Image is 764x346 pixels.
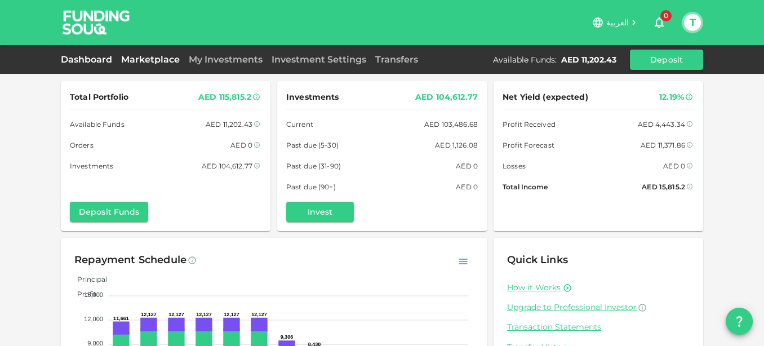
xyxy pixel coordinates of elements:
[726,308,753,335] button: question
[202,160,252,172] div: AED 104,612.77
[198,90,251,104] div: AED 115,815.2
[638,118,685,130] div: AED 4,443.34
[415,90,478,104] div: AED 104,612.77
[456,160,478,172] div: AED 0
[659,90,684,104] div: 12.19%
[684,14,701,31] button: T
[641,139,685,151] div: AED 11,371.86
[456,181,478,193] div: AED 0
[507,302,637,312] span: Upgrade to Professional Investor
[503,160,526,172] span: Losses
[70,118,125,130] span: Available Funds
[230,139,252,151] div: AED 0
[286,160,341,172] span: Past due (31-90)
[507,302,690,313] a: Upgrade to Professional Investor
[503,118,556,130] span: Profit Received
[84,316,103,322] tspan: 12,000
[561,54,616,65] div: AED 11,202.43
[660,10,672,21] span: 0
[70,90,128,104] span: Total Portfolio
[642,181,685,193] div: AED 15,815.2
[630,50,703,70] button: Deposit
[206,118,252,130] div: AED 11,202.43
[70,139,94,151] span: Orders
[184,54,267,65] a: My Investments
[503,181,548,193] span: Total Income
[70,160,113,172] span: Investments
[286,181,336,193] span: Past due (90+)
[286,90,339,104] span: Investments
[286,139,339,151] span: Past due (5-30)
[507,322,690,332] a: Transaction Statements
[286,202,354,222] button: Invest
[606,17,629,28] span: العربية
[74,251,186,269] div: Repayment Schedule
[424,118,478,130] div: AED 103,486.68
[507,254,568,266] span: Quick Links
[663,160,685,172] div: AED 0
[84,291,103,298] tspan: 15,000
[435,139,478,151] div: AED 1,126.08
[69,275,107,283] span: Principal
[117,54,184,65] a: Marketplace
[70,202,148,222] button: Deposit Funds
[493,54,557,65] div: Available Funds :
[69,290,96,298] span: Profit
[286,118,313,130] span: Current
[61,54,117,65] a: Dashboard
[507,282,561,293] a: How it Works
[648,11,670,34] button: 0
[267,54,371,65] a: Investment Settings
[503,90,588,104] span: Net Yield (expected)
[371,54,423,65] a: Transfers
[503,139,554,151] span: Profit Forecast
